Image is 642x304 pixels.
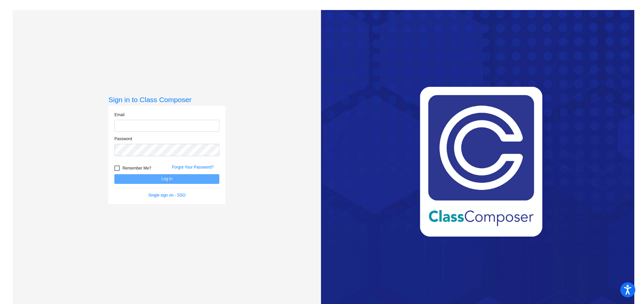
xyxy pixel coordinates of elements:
span: Remember Me? [122,164,151,172]
a: Forgot Your Password? [172,165,214,170]
label: Password [114,136,132,142]
button: Log In [114,174,219,184]
label: Email [114,112,124,118]
h3: Sign in to Class Composer [108,95,225,104]
a: Single sign on - SSO [148,193,186,198]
